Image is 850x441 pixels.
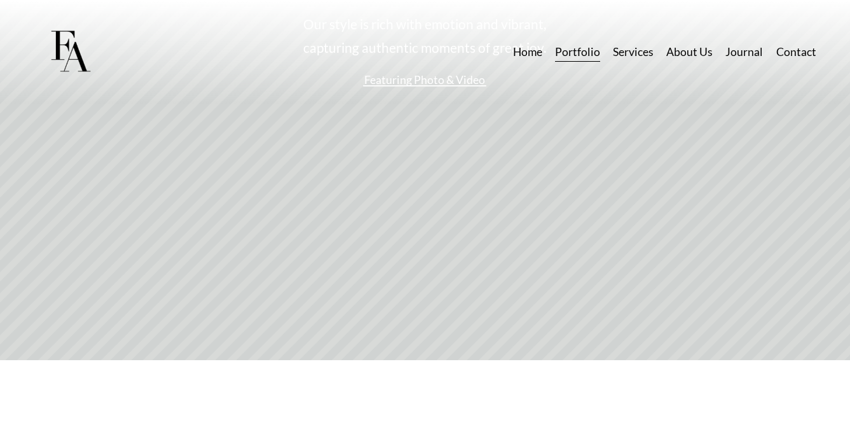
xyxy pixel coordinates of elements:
[666,41,713,63] a: About Us
[34,15,107,88] img: Frost Artistry
[725,41,763,63] a: Journal
[555,41,600,63] a: Portfolio
[513,41,542,63] a: Home
[776,41,816,63] a: Contact
[613,41,654,63] a: Services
